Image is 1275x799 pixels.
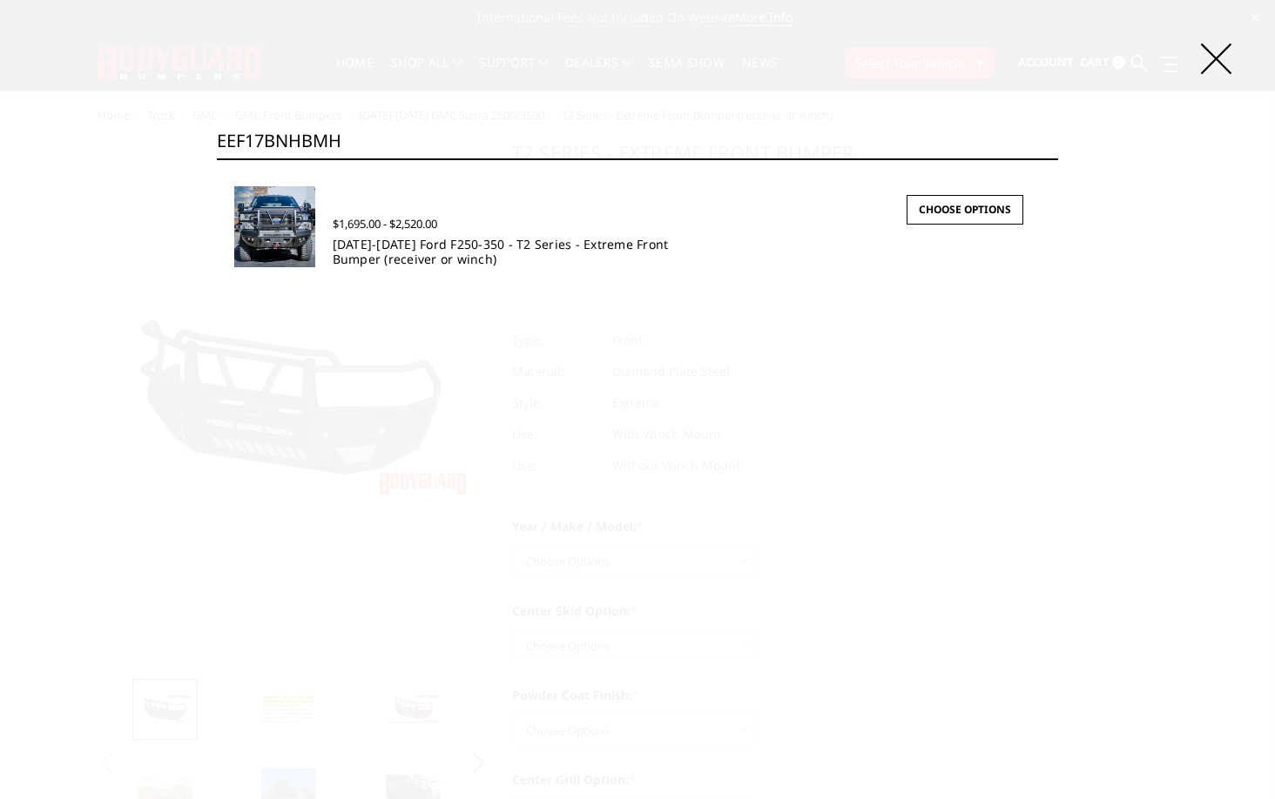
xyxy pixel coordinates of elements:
a: 2017-2022 Ford F250-350 - T2 Series - Extreme Front Bumper (receiver or winch) 2017-2022 Ford F25... [234,186,315,267]
span: $1,695.00 - $2,520.00 [333,216,437,232]
a: [DATE]-[DATE] Ford F250-350 - T2 Series - Extreme Front Bumper (receiver or winch) [333,236,669,267]
a: Choose Options [907,195,1023,225]
input: Search the store [217,124,1058,158]
img: 2017-2022 Ford F250-350 - T2 Series - Extreme Front Bumper (receiver or winch) [234,186,315,267]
